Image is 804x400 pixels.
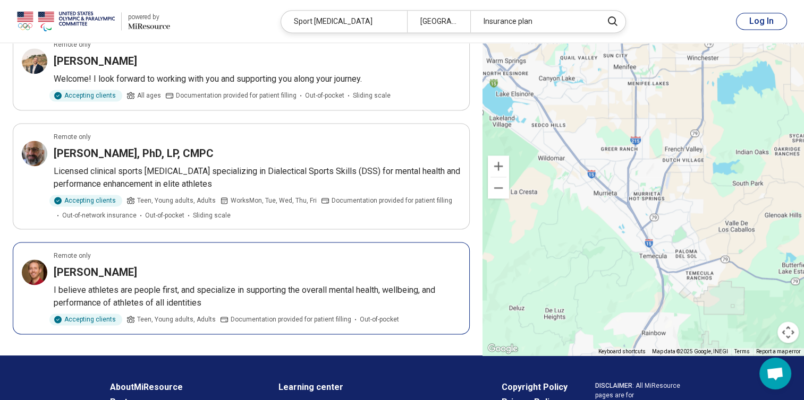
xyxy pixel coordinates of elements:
img: Google [485,342,520,355]
button: Map camera controls [777,321,799,343]
span: Out-of-pocket [360,315,399,324]
a: Learning center [278,381,474,394]
h3: [PERSON_NAME], PhD, LP, CMPC [54,146,214,161]
span: Teen, Young adults, Adults [137,196,216,205]
a: Report a map error [756,349,801,354]
a: AboutMiResource [110,381,251,394]
span: DISCLAIMER [595,382,632,389]
a: Open this area in Google Maps (opens a new window) [485,342,520,355]
span: Sliding scale [353,91,391,100]
button: Log In [736,13,787,30]
span: Out-of-network insurance [62,211,137,220]
div: [GEOGRAPHIC_DATA] [407,11,470,32]
span: Works Mon, Tue, Wed, Thu, Fri [231,196,317,205]
div: Accepting clients [49,314,122,325]
img: USOPC [17,8,115,34]
span: Documentation provided for patient filling [332,196,452,205]
p: I believe athletes are people first, and specialize in supporting the overall mental health, well... [54,284,461,309]
a: USOPCpowered by [17,8,170,34]
div: powered by [128,12,170,22]
div: Sport [MEDICAL_DATA] [281,11,407,32]
a: Terms (opens in new tab) [734,349,750,354]
h3: [PERSON_NAME] [54,265,137,280]
span: Out-of-pocket [145,211,184,220]
div: Accepting clients [49,90,122,101]
span: Teen, Young adults, Adults [137,315,216,324]
p: Licensed clinical sports [MEDICAL_DATA] specializing in Dialectical Sports Skills (DSS) for menta... [54,165,461,190]
h3: [PERSON_NAME] [54,54,137,68]
p: Remote only [54,40,91,49]
div: Open chat [759,358,791,389]
p: Welcome! I look forward to working with you and supporting you along your journey. [54,73,461,85]
div: Insurance plan [470,11,596,32]
span: All ages [137,91,161,100]
button: Zoom out [488,177,509,198]
div: Accepting clients [49,195,122,206]
a: Copyright Policy [502,381,568,394]
button: Zoom in [488,155,509,177]
p: Remote only [54,251,91,260]
p: Remote only [54,132,91,142]
span: Out-of-pocket [305,91,344,100]
span: Documentation provided for patient filling [176,91,297,100]
span: Map data ©2025 Google, INEGI [652,349,728,354]
span: Sliding scale [193,211,231,220]
span: Documentation provided for patient filling [231,315,351,324]
button: Keyboard shortcuts [598,348,646,355]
